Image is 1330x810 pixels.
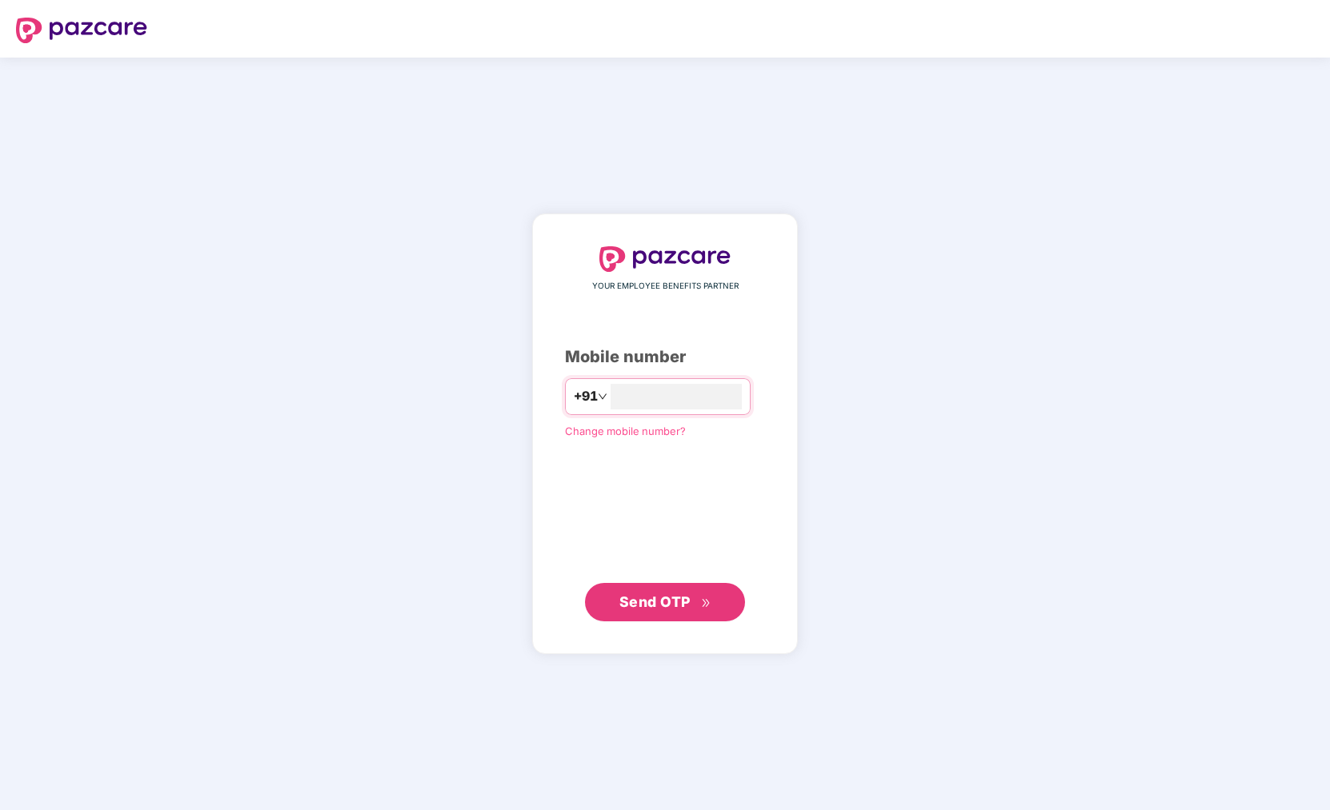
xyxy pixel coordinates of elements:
span: down [598,392,607,401]
a: Change mobile number? [565,425,686,437]
div: Mobile number [565,345,765,369]
img: logo [599,246,731,272]
button: Send OTPdouble-right [585,583,745,621]
span: +91 [574,386,598,406]
img: logo [16,18,147,43]
span: double-right [701,598,711,608]
span: YOUR EMPLOYEE BENEFITS PARTNER [592,280,739,293]
span: Send OTP [619,593,691,610]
